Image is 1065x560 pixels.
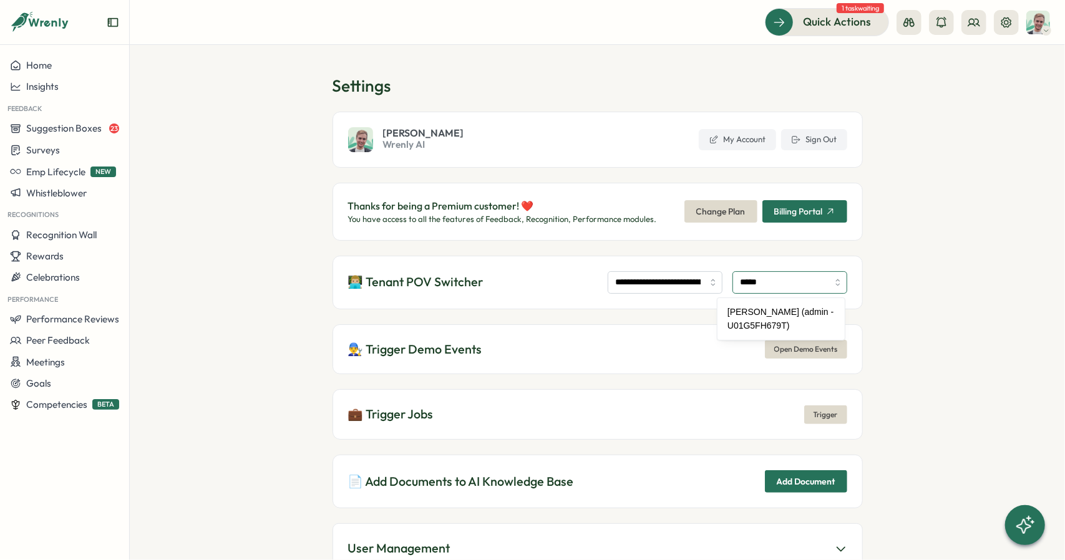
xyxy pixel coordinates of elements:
h1: Settings [333,75,863,97]
span: NEW [90,167,116,177]
img: Matt Brooks [1026,11,1050,34]
span: Meetings [26,356,65,368]
p: Thanks for being a Premium customer! ❤️ [348,198,657,214]
img: Matt Brooks [348,127,373,152]
p: You have access to all the features of Feedback, Recognition, Performance modules. [348,214,657,225]
span: My Account [724,134,766,145]
button: Change Plan [684,200,757,223]
button: Trigger [804,405,847,424]
span: 23 [109,123,119,133]
button: User Management [348,539,847,558]
button: Open Demo Events [765,340,847,359]
span: Billing Portal [774,207,823,216]
span: Trigger [814,406,838,423]
button: Billing Portal [762,200,847,223]
p: 👨🏼‍💻 Tenant POV Switcher [348,273,484,292]
p: 💼 Trigger Jobs [348,405,434,424]
button: Add Document [765,470,847,493]
button: Quick Actions [765,8,889,36]
span: Performance Reviews [26,313,119,325]
span: Home [26,59,52,71]
span: Change Plan [696,201,746,222]
span: BETA [92,399,119,410]
span: Competencies [26,398,87,410]
span: Suggestion Boxes [26,122,102,134]
div: User Management [348,539,450,558]
span: Insights [26,80,59,92]
a: My Account [699,129,776,150]
button: Sign Out [781,129,847,150]
span: Rewards [26,250,64,262]
span: [PERSON_NAME] [383,128,464,138]
span: Add Document [777,471,835,492]
span: Emp Lifecycle [26,166,85,178]
span: Surveys [26,144,60,156]
span: Celebrations [26,271,80,283]
button: Expand sidebar [107,16,119,29]
p: 👨‍🔧 Trigger Demo Events [348,340,482,359]
span: Whistleblower [26,187,87,199]
span: 1 task waiting [837,3,884,13]
span: Open Demo Events [774,340,838,358]
div: [PERSON_NAME] (admin - U01G5FH679T) [720,301,842,337]
p: 📄 Add Documents to AI Knowledge Base [348,472,574,491]
span: Quick Actions [803,14,871,30]
span: Wrenly AI [383,138,464,152]
span: Goals [26,377,51,389]
span: Sign Out [806,134,837,145]
span: Peer Feedback [26,334,90,346]
span: Recognition Wall [26,229,97,241]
